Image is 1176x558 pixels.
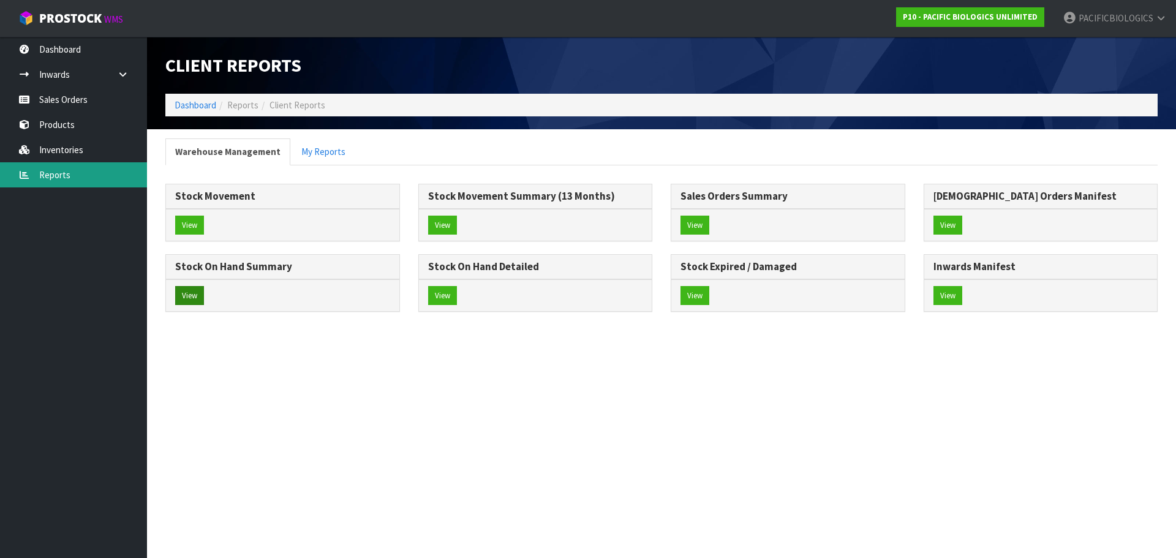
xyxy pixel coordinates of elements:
button: View [175,286,204,306]
span: PACIFICBIOLOGICS [1079,12,1153,24]
button: View [933,286,962,306]
h3: [DEMOGRAPHIC_DATA] Orders Manifest [933,190,1148,202]
h3: Inwards Manifest [933,261,1148,273]
span: ProStock [39,10,102,26]
button: View [680,286,709,306]
button: View [175,216,204,235]
strong: P10 - PACIFIC BIOLOGICS UNLIMITED [903,12,1038,22]
h3: Stock Expired / Damaged [680,261,895,273]
span: Reports [227,99,258,111]
span: Client Reports [165,53,301,77]
a: Warehouse Management [165,138,290,165]
a: My Reports [292,138,355,165]
h3: Sales Orders Summary [680,190,895,202]
h3: Stock Movement Summary (13 Months) [428,190,643,202]
h3: Stock Movement [175,190,390,202]
h3: Stock On Hand Summary [175,261,390,273]
button: View [428,286,457,306]
button: View [933,216,962,235]
span: Client Reports [269,99,325,111]
button: View [680,216,709,235]
a: Dashboard [175,99,216,111]
img: cube-alt.png [18,10,34,26]
small: WMS [104,13,123,25]
h3: Stock On Hand Detailed [428,261,643,273]
button: View [428,216,457,235]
